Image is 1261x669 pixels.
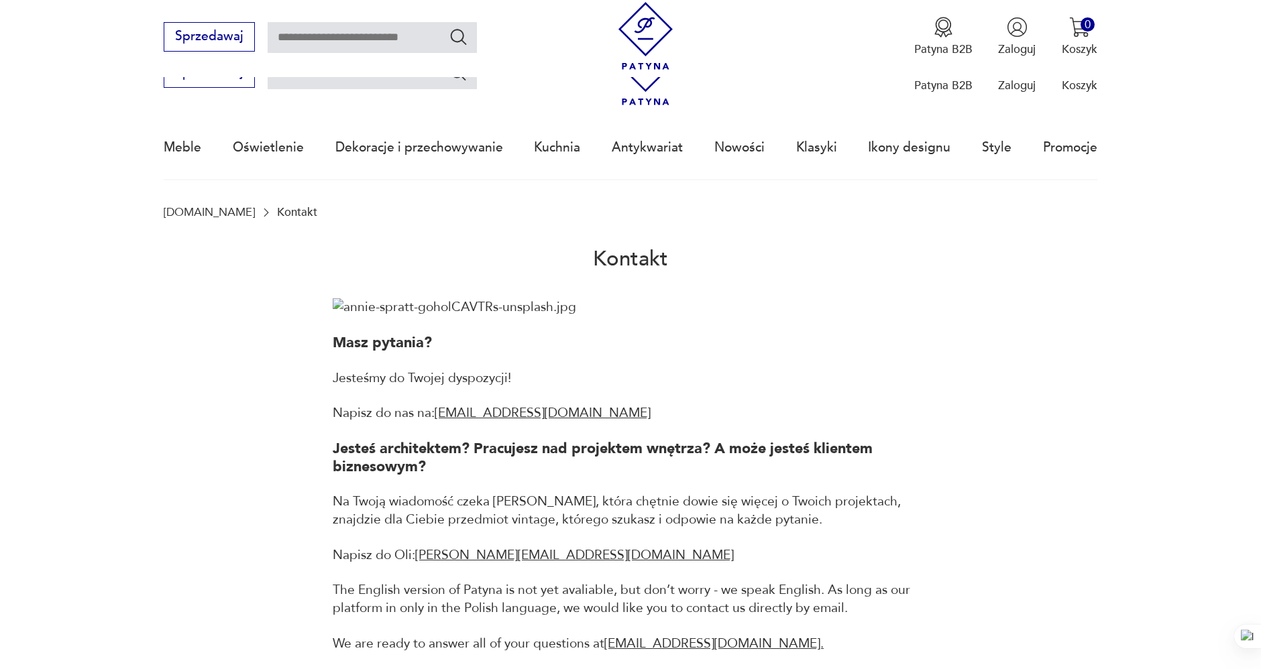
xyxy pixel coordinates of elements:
img: Ikonka użytkownika [1007,17,1028,38]
p: Napisz do Oli: [333,546,928,564]
a: Antykwariat [612,117,683,178]
p: Koszyk [1062,78,1097,93]
a: Ikona medaluPatyna B2B [914,17,973,57]
p: Zaloguj [998,42,1036,57]
a: [EMAIL_ADDRESS][DOMAIN_NAME]. [604,635,824,652]
a: Promocje [1043,117,1097,178]
h1: Jesteś architektem? Pracujesz nad projektem wnętrza? A może jesteś klientem biznesowym? [333,440,928,475]
a: [PERSON_NAME][EMAIL_ADDRESS][DOMAIN_NAME] [415,546,734,564]
button: Zaloguj [998,17,1036,57]
img: Ikona medalu [933,17,954,38]
h2: Kontakt [164,219,1097,298]
h1: Masz pytania? [333,334,928,351]
a: Klasyki [796,117,837,178]
p: Jesteśmy do Twojej dyspozycji! [333,369,928,387]
a: Dekoracje i przechowywanie [335,117,503,178]
p: Napisz do nas na: [333,404,928,422]
p: Na Twoją wiadomość czeka [PERSON_NAME], która chętnie dowie się więcej o Twoich projektach, znajd... [333,493,928,528]
p: Zaloguj [998,78,1036,93]
button: Sprzedawaj [164,22,254,52]
div: 0 [1081,17,1095,32]
button: Szukaj [449,63,468,82]
button: 0Koszyk [1062,17,1097,57]
p: Patyna B2B [914,78,973,93]
p: The English version of Patyna is not yet avaliable, but don’t worry - we speak English. As long a... [333,581,928,617]
img: Ikona koszyka [1069,17,1090,38]
a: Ikony designu [868,117,950,178]
a: [EMAIL_ADDRESS][DOMAIN_NAME] [435,404,651,422]
a: [DOMAIN_NAME] [164,206,255,219]
p: Koszyk [1062,42,1097,57]
a: Oświetlenie [233,117,304,178]
p: We are ready to answer all of your questions at [333,635,928,652]
a: Sprzedawaj [164,68,254,79]
a: Kuchnia [534,117,580,178]
img: annie-spratt-goholCAVTRs-unsplash.jpg [333,298,576,316]
p: Kontakt [277,206,317,219]
a: Meble [164,117,201,178]
p: Patyna B2B [914,42,973,57]
button: Patyna B2B [914,17,973,57]
a: Nowości [714,117,765,178]
a: Sprzedawaj [164,32,254,43]
a: Style [982,117,1011,178]
img: Patyna - sklep z meblami i dekoracjami vintage [612,2,679,70]
button: Szukaj [449,27,468,46]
